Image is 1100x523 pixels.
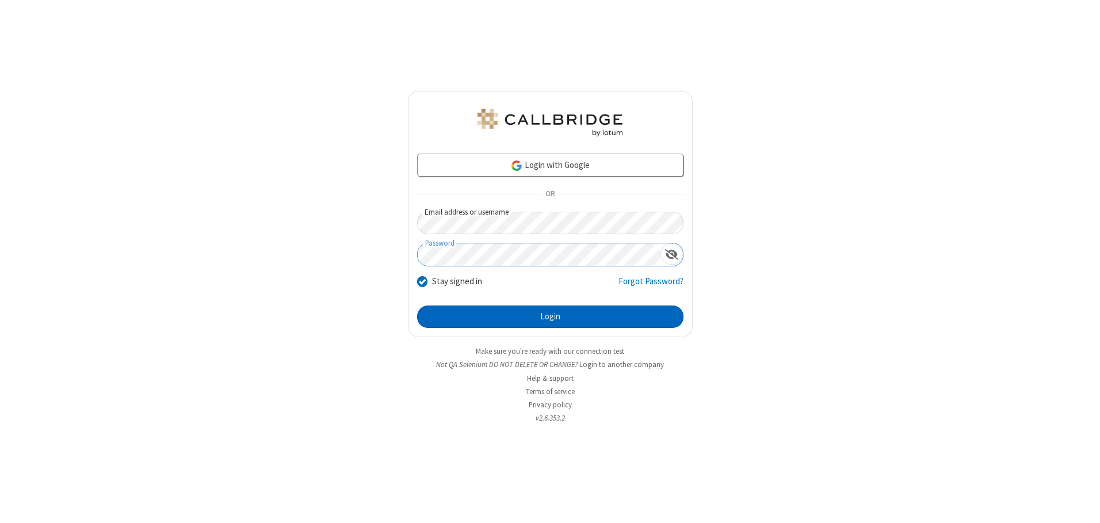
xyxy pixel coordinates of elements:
button: Login [417,306,683,329]
a: Make sure you're ready with our connection test [476,346,624,356]
a: Login with Google [417,154,683,177]
input: Password [418,243,660,266]
img: google-icon.png [510,159,523,172]
div: Show password [660,243,683,265]
li: v2.6.353.2 [408,413,693,423]
button: Login to another company [579,359,664,370]
a: Forgot Password? [618,275,683,297]
input: Email address or username [417,212,683,234]
span: OR [541,186,559,203]
li: Not QA Selenium DO NOT DELETE OR CHANGE? [408,359,693,370]
img: QA Selenium DO NOT DELETE OR CHANGE [475,109,625,136]
a: Help & support [527,373,574,383]
a: Privacy policy [529,400,572,410]
a: Terms of service [526,387,575,396]
label: Stay signed in [432,275,482,288]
